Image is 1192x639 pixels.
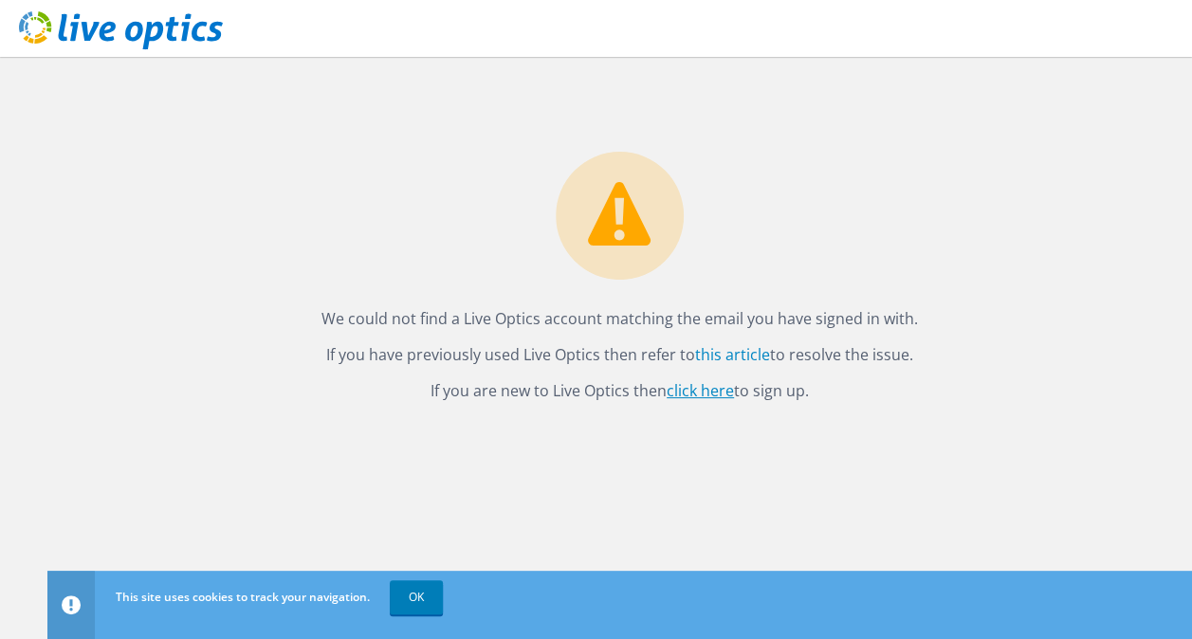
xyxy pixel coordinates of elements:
p: If you have previously used Live Optics then refer to to resolve the issue. [66,341,1173,368]
p: If you are new to Live Optics then to sign up. [66,377,1173,404]
span: This site uses cookies to track your navigation. [116,589,370,605]
a: this article [695,344,770,365]
a: click here [667,380,734,401]
a: OK [390,580,443,614]
p: We could not find a Live Optics account matching the email you have signed in with. [66,305,1173,332]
